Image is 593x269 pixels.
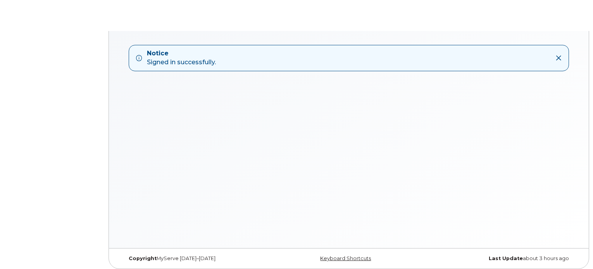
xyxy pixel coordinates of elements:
[123,255,274,262] div: MyServe [DATE]–[DATE]
[129,255,157,261] strong: Copyright
[320,255,371,261] a: Keyboard Shortcuts
[489,255,523,261] strong: Last Update
[147,49,216,67] div: Signed in successfully.
[147,49,216,58] strong: Notice
[424,255,575,262] div: about 3 hours ago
